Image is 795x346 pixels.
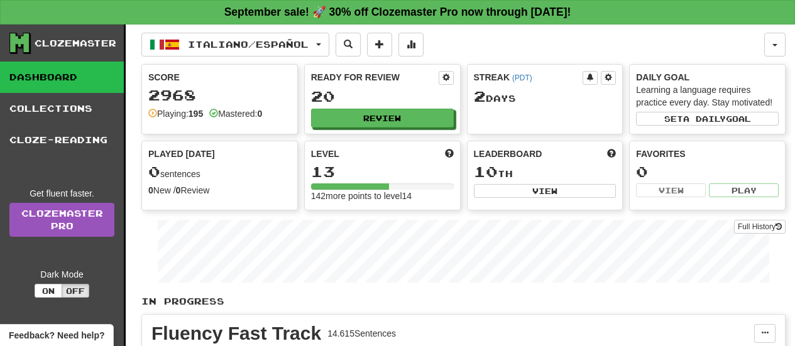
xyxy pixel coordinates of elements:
[189,109,203,119] strong: 195
[636,183,706,197] button: View
[257,109,262,119] strong: 0
[148,184,291,197] div: New / Review
[636,112,779,126] button: Seta dailygoal
[148,163,160,180] span: 0
[734,220,786,234] button: Full History
[176,185,181,195] strong: 0
[512,73,532,82] a: (PDT)
[35,37,116,50] div: Clozemaster
[474,184,617,198] button: View
[9,329,104,342] span: Open feedback widget
[311,71,439,84] div: Ready for Review
[9,268,114,281] div: Dark Mode
[474,71,583,84] div: Streak
[311,164,454,180] div: 13
[336,33,361,57] button: Search sentences
[148,87,291,103] div: 2968
[474,87,486,105] span: 2
[636,84,779,109] div: Learning a language requires practice every day. Stay motivated!
[209,107,262,120] div: Mastered:
[62,284,89,298] button: Off
[474,89,617,105] div: Day s
[367,33,392,57] button: Add sentence to collection
[474,148,542,160] span: Leaderboard
[445,148,454,160] span: Score more points to level up
[9,187,114,200] div: Get fluent faster.
[148,71,291,84] div: Score
[311,89,454,104] div: 20
[311,190,454,202] div: 142 more points to level 14
[35,284,62,298] button: On
[636,164,779,180] div: 0
[311,109,454,127] button: Review
[398,33,424,57] button: More stats
[148,107,203,120] div: Playing:
[9,203,114,237] a: ClozemasterPro
[607,148,616,160] span: This week in points, UTC
[141,33,329,57] button: Italiano/Español
[148,164,291,180] div: sentences
[141,295,786,308] p: In Progress
[636,71,779,84] div: Daily Goal
[224,6,571,18] strong: September sale! 🚀 30% off Clozemaster Pro now through [DATE]!
[327,327,396,340] div: 14.615 Sentences
[151,324,321,343] div: Fluency Fast Track
[188,39,309,50] span: Italiano / Español
[148,185,153,195] strong: 0
[474,163,498,180] span: 10
[474,164,617,180] div: th
[148,148,215,160] span: Played [DATE]
[709,183,779,197] button: Play
[636,148,779,160] div: Favorites
[311,148,339,160] span: Level
[683,114,726,123] span: a daily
